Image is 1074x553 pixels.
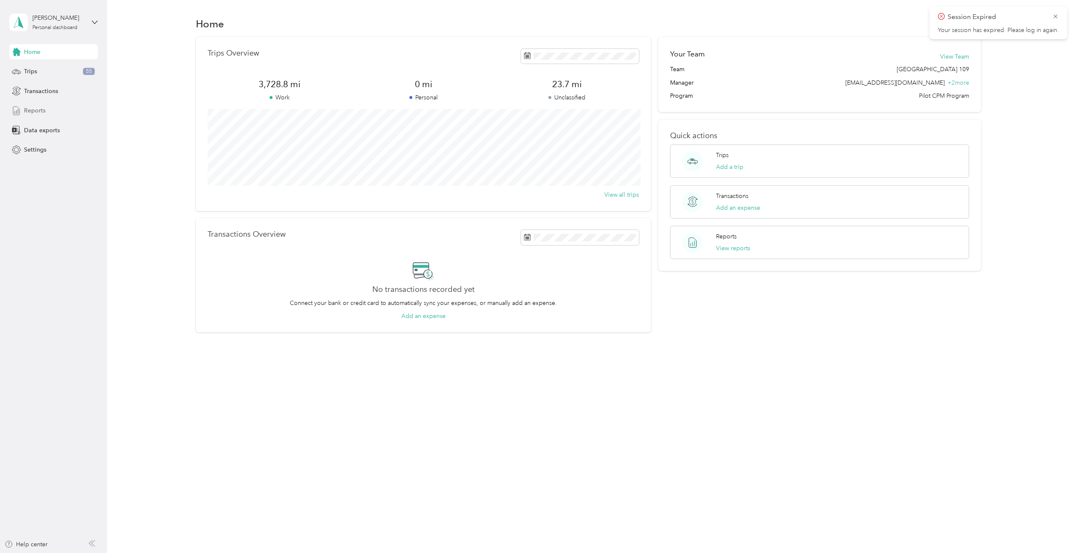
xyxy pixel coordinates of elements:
[351,78,495,90] span: 0 mi
[716,232,737,241] p: Reports
[24,145,46,154] span: Settings
[670,91,693,100] span: Program
[948,79,969,86] span: + 2 more
[24,106,45,115] span: Reports
[716,244,750,253] button: View reports
[897,65,969,74] span: [GEOGRAPHIC_DATA] 109
[32,25,77,30] div: Personal dashboard
[208,93,351,102] p: Work
[196,19,224,28] h1: Home
[604,190,639,199] button: View all trips
[670,49,705,59] h2: Your Team
[24,87,58,96] span: Transactions
[208,49,259,58] p: Trips Overview
[24,48,40,56] span: Home
[716,192,748,200] p: Transactions
[948,12,1046,22] p: Session Expired
[290,299,557,307] p: Connect your bank or credit card to automatically sync your expenses, or manually add an expense.
[670,78,694,87] span: Manager
[83,68,95,75] span: 55
[401,312,446,321] button: Add an expense
[208,78,351,90] span: 3,728.8 mi
[24,126,60,135] span: Data exports
[940,52,969,61] button: View Team
[716,163,743,171] button: Add a trip
[845,79,945,86] span: [EMAIL_ADDRESS][DOMAIN_NAME]
[351,93,495,102] p: Personal
[495,78,639,90] span: 23.7 mi
[716,203,760,212] button: Add an expense
[938,27,1059,34] p: Your session has expired. Please log in again.
[24,67,37,76] span: Trips
[1027,506,1074,553] iframe: Everlance-gr Chat Button Frame
[716,151,729,160] p: Trips
[495,93,639,102] p: Unclassified
[32,13,85,22] div: [PERSON_NAME]
[5,540,48,549] button: Help center
[208,230,286,239] p: Transactions Overview
[372,285,475,294] h2: No transactions recorded yet
[670,65,684,74] span: Team
[670,131,969,140] p: Quick actions
[919,91,969,100] span: Pilot CPM Program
